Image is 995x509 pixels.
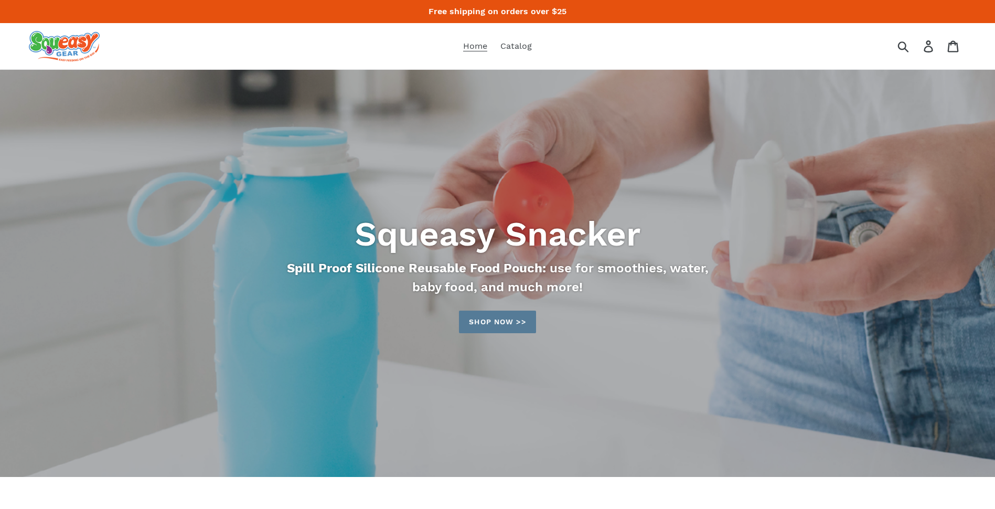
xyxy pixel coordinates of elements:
[458,38,493,54] a: Home
[463,41,487,51] span: Home
[287,261,546,275] strong: Spill Proof Silicone Reusable Food Pouch:
[29,31,100,61] img: squeasy gear snacker portable food pouch
[901,35,930,58] input: Search
[459,311,536,333] a: Shop now >>: Catalog
[283,259,712,296] p: use for smoothies, water, baby food, and much more!
[500,41,532,51] span: Catalog
[495,38,537,54] a: Catalog
[212,214,784,254] h2: Squeasy Snacker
